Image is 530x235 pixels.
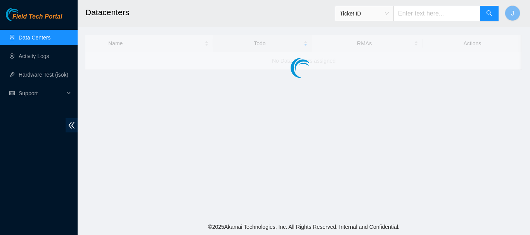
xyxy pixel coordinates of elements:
img: Akamai Technologies [6,8,39,21]
button: search [480,6,499,21]
a: Akamai TechnologiesField Tech Portal [6,14,62,24]
span: J [511,9,514,18]
input: Enter text here... [393,6,480,21]
span: Field Tech Portal [12,13,62,21]
span: double-left [66,118,78,132]
button: J [505,5,520,21]
span: Ticket ID [340,8,389,19]
span: Support [19,86,64,101]
a: Hardware Test (isok) [19,72,68,78]
a: Data Centers [19,34,50,41]
a: Activity Logs [19,53,49,59]
span: search [486,10,492,17]
footer: © 2025 Akamai Technologies, Inc. All Rights Reserved. Internal and Confidential. [78,219,530,235]
span: read [9,91,15,96]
